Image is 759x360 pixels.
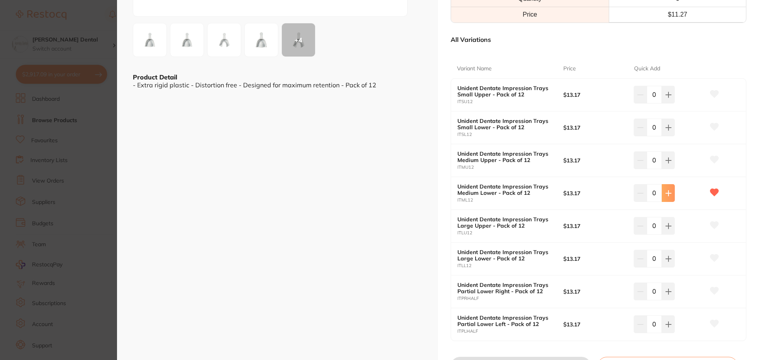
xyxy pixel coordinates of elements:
b: Unident Dentate Impression Trays Small Lower - Pack of 12 [457,118,553,130]
b: Unident Dentate Impression Trays Partial Lower Left - Pack of 12 [457,315,553,327]
small: ITMU12 [457,165,563,170]
b: $13.17 [563,256,627,262]
b: $13.17 [563,124,627,131]
small: ITPRHALF [457,296,563,301]
p: Quick Add [634,65,660,73]
button: +4 [281,23,315,57]
b: Unident Dentate Impression Trays Medium Lower - Pack of 12 [457,183,553,196]
b: $13.17 [563,92,627,98]
b: Unident Dentate Impression Trays Medium Upper - Pack of 12 [457,151,553,163]
small: ITSL12 [457,132,563,137]
b: Unident Dentate Impression Trays Partial Lower Right - Pack of 12 [457,282,553,294]
img: LWpwZy01ODM5OQ [210,26,238,54]
img: LWpwZy01ODQwMA [247,26,276,54]
img: LWpwZy01ODM5OA [173,26,201,54]
b: Unident Dentate Impression Trays Large Lower - Pack of 12 [457,249,553,262]
b: Product Detail [133,73,177,81]
b: Unident Dentate Impression Trays Large Upper - Pack of 12 [457,216,553,229]
b: $13.17 [563,190,627,196]
b: $13.17 [563,157,627,164]
td: Price [451,7,609,22]
p: Variant Name [457,65,492,73]
small: ITLU12 [457,230,563,236]
b: $13.17 [563,288,627,295]
img: LWpwZy01ODM5Nw [136,26,164,54]
small: ITML12 [457,198,563,203]
small: ITPLHALF [457,329,563,334]
small: ITSU12 [457,99,563,104]
p: Price [563,65,576,73]
b: $13.17 [563,321,627,328]
div: - Extra rigid plastic - Distortion free - Designed for maximum retention - Pack of 12 [133,81,422,89]
b: Unident Dentate Impression Trays Small Upper - Pack of 12 [457,85,553,98]
small: ITLL12 [457,263,563,268]
td: $ 11.27 [609,7,746,22]
b: $13.17 [563,223,627,229]
div: + 4 [282,23,315,57]
p: All Variations [451,36,491,43]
